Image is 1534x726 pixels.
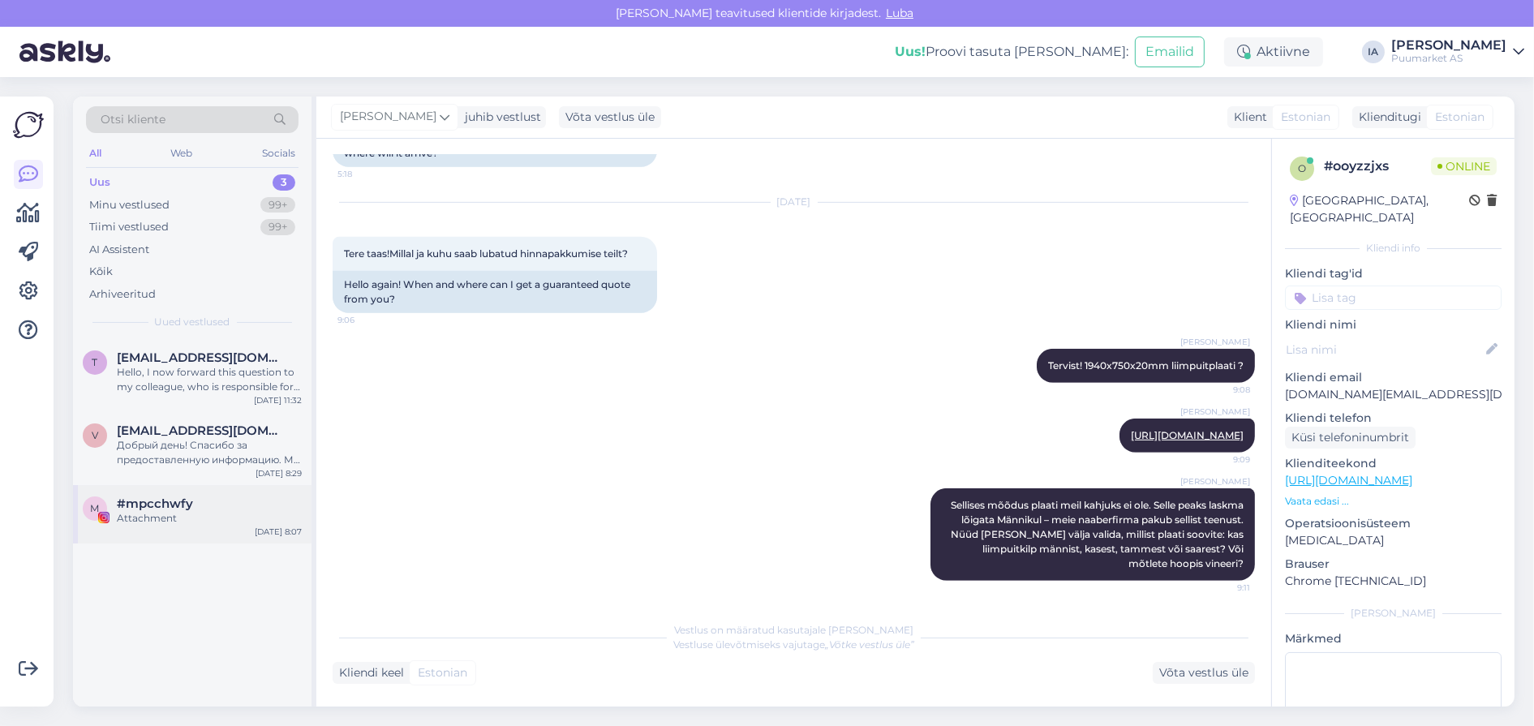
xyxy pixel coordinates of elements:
span: Luba [881,6,918,20]
span: Vestluse ülevõtmiseks vajutage [673,638,914,651]
div: Küsi telefoninumbrit [1285,427,1416,449]
div: Web [168,143,196,164]
div: Hello, I now forward this question to my colleague, who is responsible for this. The reply will b... [117,365,302,394]
a: [PERSON_NAME]Puumarket AS [1391,39,1524,65]
span: t [92,356,98,368]
div: [DATE] 11:32 [254,394,302,406]
span: Otsi kliente [101,111,165,128]
span: [PERSON_NAME] [340,108,436,126]
i: „Võtke vestlus üle” [825,638,914,651]
span: #mpcchwfy [117,496,193,511]
p: [DOMAIN_NAME][EMAIL_ADDRESS][DOMAIN_NAME] [1285,386,1502,403]
div: Kõik [89,264,113,280]
p: Kliendi email [1285,369,1502,386]
div: [PERSON_NAME] [1391,39,1506,52]
p: Kliendi nimi [1285,316,1502,333]
img: Askly Logo [13,110,44,140]
span: v [92,429,98,441]
p: Kliendi tag'id [1285,265,1502,282]
span: 9:11 [1189,582,1250,594]
span: 9:08 [1189,384,1250,396]
div: Aktiivne [1224,37,1323,67]
div: Klienditugi [1352,109,1421,126]
input: Lisa nimi [1286,341,1483,359]
div: 3 [273,174,295,191]
div: Socials [259,143,299,164]
div: Proovi tasuta [PERSON_NAME]: [895,42,1128,62]
span: Sellises mõõdus plaati meil kahjuks ei ole. Selle peaks laskma lõigata Männikul – meie naaberfirm... [951,499,1246,569]
div: Võta vestlus üle [559,106,661,128]
span: [PERSON_NAME] [1180,406,1250,418]
div: Minu vestlused [89,197,170,213]
span: [PERSON_NAME] [1180,336,1250,348]
span: [PERSON_NAME] [1180,475,1250,488]
span: Vestlus on määratud kasutajale [PERSON_NAME] [674,624,913,636]
span: m [91,502,100,514]
div: 99+ [260,219,295,235]
div: Klient [1227,109,1267,126]
div: Kliendi keel [333,664,404,681]
div: [DATE] [333,195,1255,209]
div: Attachment [117,511,302,526]
span: o [1298,162,1306,174]
div: AI Assistent [89,242,149,258]
div: Arhiveeritud [89,286,156,303]
div: All [86,143,105,164]
div: [PERSON_NAME] [1285,606,1502,621]
div: # ooyzzjxs [1324,157,1431,176]
div: Võta vestlus üle [1153,662,1255,684]
div: Puumarket AS [1391,52,1506,65]
p: Klienditeekond [1285,455,1502,472]
span: Estonian [418,664,467,681]
p: [MEDICAL_DATA] [1285,532,1502,549]
input: Lisa tag [1285,286,1502,310]
p: Märkmed [1285,630,1502,647]
span: 9:06 [337,314,398,326]
div: juhib vestlust [458,109,541,126]
div: Tiimi vestlused [89,219,169,235]
div: Uus [89,174,110,191]
p: Vaata edasi ... [1285,494,1502,509]
div: IA [1362,41,1385,63]
span: Estonian [1435,109,1485,126]
p: Chrome [TECHNICAL_ID] [1285,573,1502,590]
span: Estonian [1281,109,1330,126]
span: viktor63.08@inbox.ru [117,423,286,438]
div: [DATE] 8:29 [256,467,302,479]
span: 9:09 [1189,453,1250,466]
span: Tere taas!Millal ja kuhu saab lubatud hinnapakkumise teilt? [344,247,628,260]
span: Uued vestlused [155,315,230,329]
p: Operatsioonisüsteem [1285,515,1502,532]
p: Kliendi telefon [1285,410,1502,427]
div: Hello again! When and where can I get a guaranteed quote from you? [333,271,657,313]
p: Brauser [1285,556,1502,573]
span: Tervist! 1940x750x20mm liimpuitplaati ? [1048,359,1244,372]
b: Uus! [895,44,926,59]
span: Online [1431,157,1497,175]
div: Добрый день! Спасибо за предоставленную информацию. Мы передали ваш адрес электронной почты и ном... [117,438,302,467]
button: Emailid [1135,37,1205,67]
div: [GEOGRAPHIC_DATA], [GEOGRAPHIC_DATA] [1290,192,1469,226]
a: [URL][DOMAIN_NAME] [1131,429,1244,441]
span: 5:18 [337,168,398,180]
div: 99+ [260,197,295,213]
span: taisto_kruusma@hotmail.com [117,350,286,365]
a: [URL][DOMAIN_NAME] [1285,473,1412,488]
div: [DATE] 8:07 [255,526,302,538]
div: Kliendi info [1285,241,1502,256]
